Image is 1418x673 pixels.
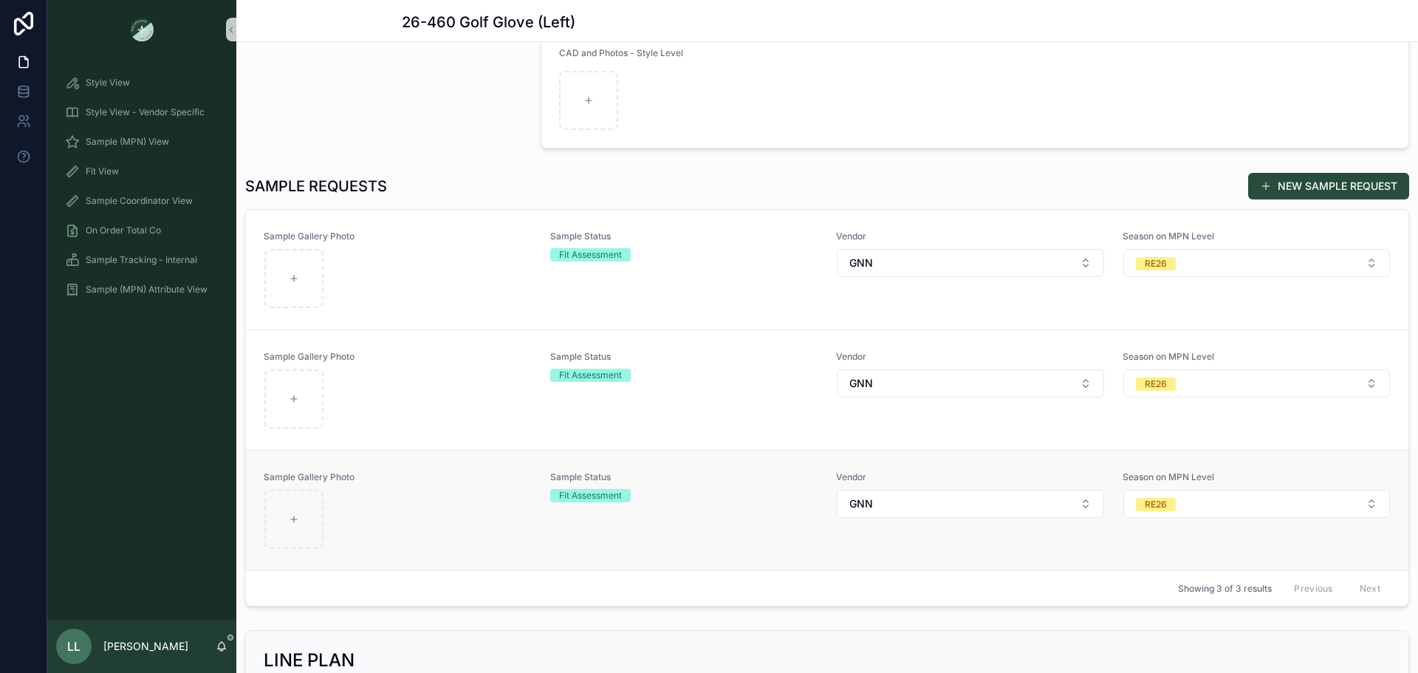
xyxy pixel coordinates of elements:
[86,77,130,89] span: Style View
[1123,249,1391,277] button: Select Button
[1123,471,1391,483] span: Season on MPN Level
[245,176,387,197] h1: SAMPLE REQUESTS
[56,99,227,126] a: Style View - Vendor Specific
[1123,369,1391,397] button: Select Button
[837,249,1104,277] button: Select Button
[837,490,1104,518] button: Select Button
[56,129,227,155] a: Sample (MPN) View
[130,18,154,41] img: App logo
[1123,230,1391,242] span: Season on MPN Level
[849,496,873,511] span: GNN
[56,69,227,96] a: Style View
[264,351,532,363] span: Sample Gallery Photo
[836,230,1105,242] span: Vendor
[559,489,622,502] div: Fit Assessment
[86,106,205,118] span: Style View - Vendor Specific
[559,248,622,262] div: Fit Assessment
[1145,257,1167,270] div: RE26
[86,254,197,266] span: Sample Tracking - Internal
[264,649,354,672] h2: LINE PLAN
[1123,351,1391,363] span: Season on MPN Level
[402,12,575,33] h1: 26-460 Golf Glove (Left)
[86,284,208,295] span: Sample (MPN) Attribute View
[56,276,227,303] a: Sample (MPN) Attribute View
[264,471,532,483] span: Sample Gallery Photo
[86,136,169,148] span: Sample (MPN) View
[47,59,236,322] div: scrollable content
[849,256,873,270] span: GNN
[67,638,81,655] span: LL
[1123,490,1391,518] button: Select Button
[550,351,819,363] span: Sample Status
[264,230,532,242] span: Sample Gallery Photo
[56,247,227,273] a: Sample Tracking - Internal
[246,450,1408,570] a: Sample Gallery PhotoSample StatusFit AssessmentVendorSelect ButtonSeason on MPN LevelSelect Button
[246,329,1408,450] a: Sample Gallery PhotoSample StatusFit AssessmentVendorSelect ButtonSeason on MPN LevelSelect Button
[550,230,819,242] span: Sample Status
[550,471,819,483] span: Sample Status
[1145,498,1167,511] div: RE26
[837,369,1104,397] button: Select Button
[86,165,119,177] span: Fit View
[836,351,1105,363] span: Vendor
[1145,378,1167,391] div: RE26
[849,376,873,391] span: GNN
[103,639,188,654] p: [PERSON_NAME]
[56,188,227,214] a: Sample Coordinator View
[56,217,227,244] a: On Order Total Co
[559,47,683,58] span: CAD and Photos - Style Level
[1248,173,1409,199] button: NEW SAMPLE REQUEST
[246,210,1408,329] a: Sample Gallery PhotoSample StatusFit AssessmentVendorSelect ButtonSeason on MPN LevelSelect Button
[559,369,622,382] div: Fit Assessment
[86,195,193,207] span: Sample Coordinator View
[56,158,227,185] a: Fit View
[1178,583,1272,595] span: Showing 3 of 3 results
[836,471,1105,483] span: Vendor
[86,225,161,236] span: On Order Total Co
